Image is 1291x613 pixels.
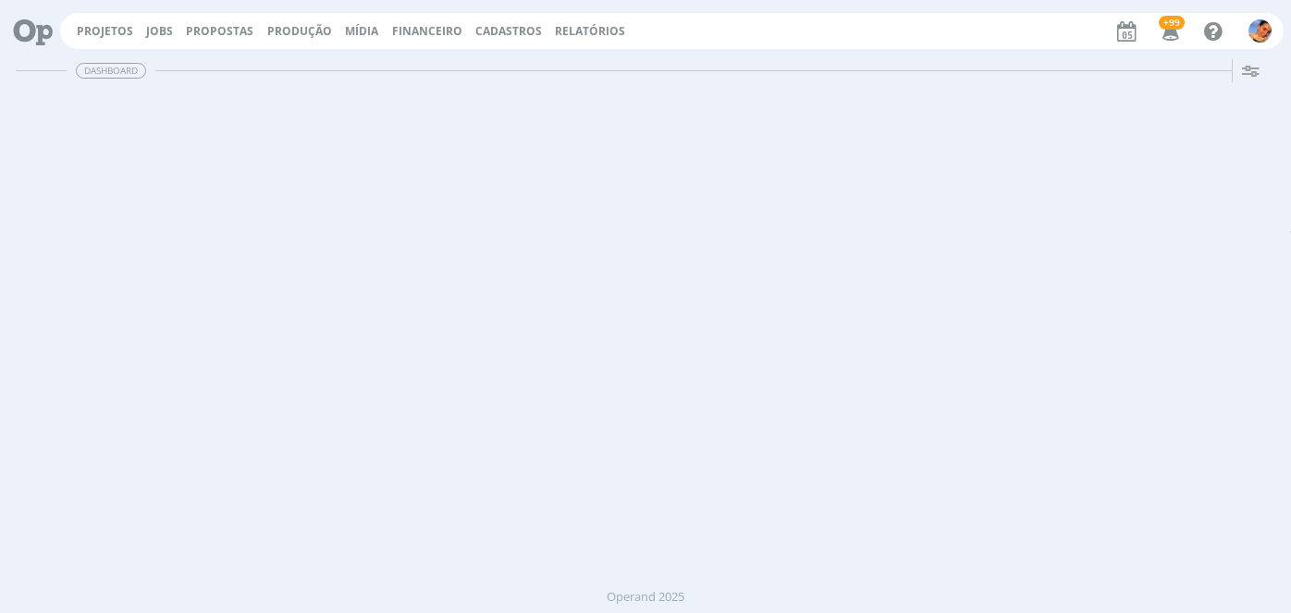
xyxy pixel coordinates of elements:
button: Mídia [339,24,384,39]
button: L [1248,15,1273,47]
button: Produção [262,24,338,39]
a: Relatórios [555,23,625,39]
button: Propostas [180,24,259,39]
a: Projetos [77,23,133,39]
a: Produção [267,23,332,39]
span: Dashboard [76,63,146,79]
span: Cadastros [475,23,542,39]
img: L [1248,19,1272,43]
span: Propostas [186,23,253,39]
button: +99 [1150,15,1188,48]
span: +99 [1159,16,1185,30]
button: Jobs [141,24,178,39]
button: Financeiro [387,24,468,39]
button: Cadastros [470,24,547,39]
a: Mídia [345,23,378,39]
button: Projetos [71,24,139,39]
a: Financeiro [392,23,462,39]
a: Jobs [146,23,173,39]
button: Relatórios [549,24,631,39]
